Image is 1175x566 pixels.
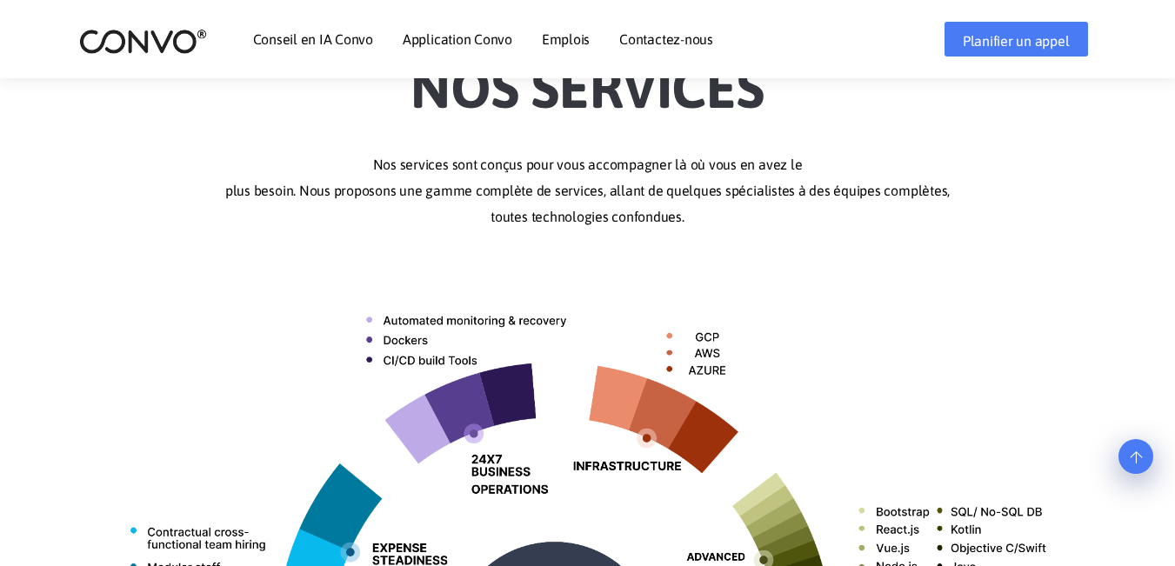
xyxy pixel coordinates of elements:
font: plus besoin. Nous proposons une gamme complète de services, allant de quelques spécialistes à des... [225,183,950,198]
img: logo_2.png [79,28,207,55]
font: Application Convo [403,31,512,47]
font: toutes technologies confondues. [491,209,684,224]
font: Planifier un appel [963,33,1070,49]
font: Conseil en IA Convo [253,31,373,47]
font: Nos services sont conçus pour vous accompagner là où vous en avez le [373,156,803,172]
a: Planifier un appel [945,22,1088,57]
font: Contactez-nous [619,31,713,47]
a: Conseil en IA Convo [253,32,373,46]
a: Application Convo [403,32,512,46]
font: Emplois [542,31,590,47]
a: Contactez-nous [619,32,713,46]
font: Nos services [411,56,764,120]
a: Emplois [542,32,590,46]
